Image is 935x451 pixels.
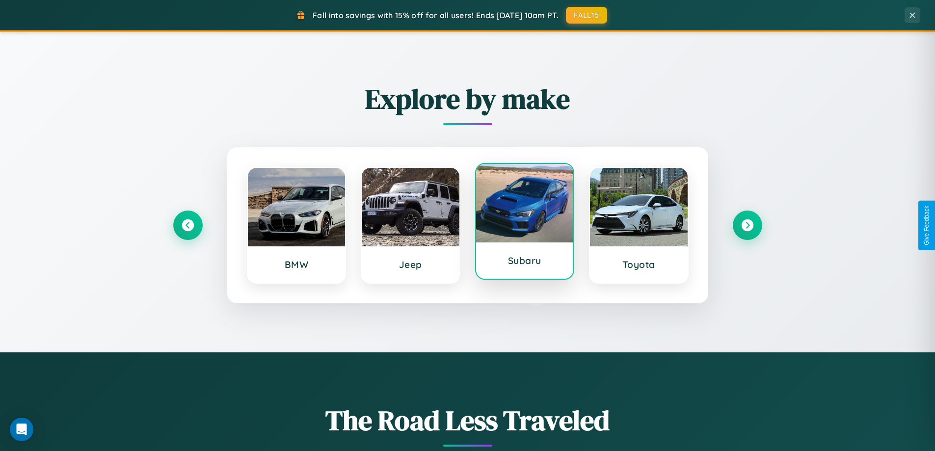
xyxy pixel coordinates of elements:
h1: The Road Less Traveled [173,401,762,439]
button: FALL15 [566,7,607,24]
div: Open Intercom Messenger [10,418,33,441]
h3: BMW [258,259,336,270]
h3: Jeep [372,259,450,270]
div: Give Feedback [923,206,930,245]
span: Fall into savings with 15% off for all users! Ends [DATE] 10am PT. [313,10,559,20]
h3: Subaru [486,255,564,266]
h3: Toyota [600,259,678,270]
h2: Explore by make [173,80,762,118]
